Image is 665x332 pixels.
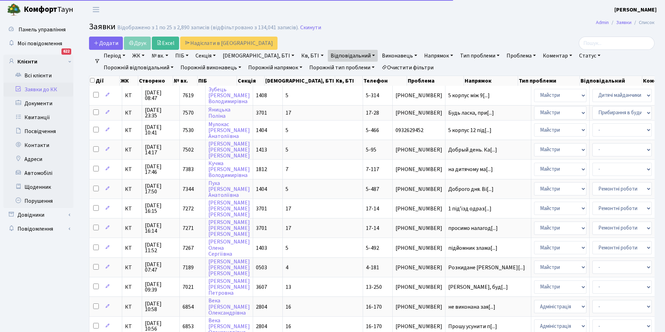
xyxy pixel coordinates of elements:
a: Века[PERSON_NAME]Олександрівна [208,297,250,317]
span: 2804 [256,303,267,311]
span: [PHONE_NUMBER] [396,265,442,270]
span: 5 [286,126,288,134]
span: 13 [286,283,291,291]
th: Кв, БТІ [335,76,363,86]
a: Admin [596,19,609,26]
span: КТ [125,304,139,310]
span: 7189 [183,264,194,271]
span: 17 [286,224,291,232]
a: Скинути [300,24,321,31]
a: Очистити фільтри [379,62,436,74]
span: Таун [24,4,73,16]
span: Прошу усунити п[...] [448,323,497,330]
a: Порушення [3,194,73,208]
span: [PHONE_NUMBER] [396,93,442,98]
th: Дії [89,76,120,86]
span: [DATE] 10:41 [145,124,177,136]
span: підйомник злама[...] [448,244,497,252]
span: 13-250 [366,283,382,291]
nav: breadcrumb [585,15,665,30]
span: [PHONE_NUMBER] [396,304,442,310]
a: Коментар [540,50,575,62]
span: 0503 [256,264,267,271]
span: 7267 [183,244,194,252]
span: 6853 [183,323,194,330]
span: 7271 [183,224,194,232]
a: Статус [576,50,603,62]
span: 3701 [256,205,267,213]
span: Мої повідомлення [17,40,62,47]
span: [PHONE_NUMBER] [396,284,442,290]
span: 4 [286,264,288,271]
span: 7021 [183,283,194,291]
span: 7-117 [366,165,379,173]
a: Клієнти [3,55,73,69]
span: 5-95 [366,146,376,154]
span: 16 [286,303,291,311]
input: Пошук... [579,37,655,50]
span: 17-14 [366,205,379,213]
span: 5 корпус між 9[...] [448,92,490,99]
span: 5-492 [366,244,379,252]
a: [PERSON_NAME][PERSON_NAME][PERSON_NAME] [208,218,250,238]
a: ЖК [130,50,147,62]
a: Відповідальний [328,50,378,62]
span: [PHONE_NUMBER] [396,167,442,172]
a: [PERSON_NAME][PERSON_NAME][PERSON_NAME] [208,258,250,277]
span: 7619 [183,92,194,99]
span: [DATE] 08:47 [145,90,177,101]
span: [DATE] 10:56 [145,321,177,332]
th: № вх. [173,76,197,86]
span: 17-28 [366,109,379,117]
a: Напрямок [421,50,456,62]
span: КТ [125,245,139,251]
span: [PERSON_NAME], буд[...] [448,283,508,291]
div: Відображено з 1 по 25 з 2,890 записів (відфільтровано з 134,041 записів). [117,24,299,31]
span: [DATE] 14:17 [145,144,177,155]
span: 16 [286,323,291,330]
a: Довідники [3,208,73,222]
th: Телефон [363,76,407,86]
span: 7530 [183,126,194,134]
span: 7502 [183,146,194,154]
span: 5-487 [366,185,379,193]
span: КТ [125,167,139,172]
span: КТ [125,186,139,192]
span: КТ [125,265,139,270]
a: Порожній тип проблеми [306,62,377,74]
span: Заявки [89,21,116,33]
span: [PHONE_NUMBER] [396,110,442,116]
span: 7272 [183,205,194,213]
a: [PERSON_NAME] [614,6,657,14]
span: [PHONE_NUMBER] [396,186,442,192]
span: 17 [286,109,291,117]
th: Створено [138,76,173,86]
a: Документи [3,96,73,110]
span: [PHONE_NUMBER] [396,225,442,231]
span: [DATE] 16:15 [145,203,177,214]
span: 5 [286,92,288,99]
a: Щоденник [3,180,73,194]
th: [DEMOGRAPHIC_DATA], БТІ [265,76,335,86]
span: 16-170 [366,323,382,330]
span: 7 [286,165,288,173]
a: Проблема [504,50,539,62]
a: Тип проблеми [457,50,502,62]
a: Кв, БТІ [298,50,326,62]
span: 1404 [256,126,267,134]
span: 4-181 [366,264,379,271]
a: Порожній напрямок [245,62,305,74]
span: 5-314 [366,92,379,99]
span: 1404 [256,185,267,193]
a: Виконавець [379,50,420,62]
a: [PERSON_NAME][PERSON_NAME]Петровна [208,277,250,297]
a: ЯницькаПоліна [208,106,230,120]
a: Автомобілі [3,166,73,180]
a: Контакти [3,138,73,152]
th: ЖК [120,76,138,86]
th: Секція [237,76,265,86]
a: Мої повідомлення622 [3,37,73,51]
span: Доброго дня. Ві[...] [448,185,494,193]
span: [PHONE_NUMBER] [396,324,442,329]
